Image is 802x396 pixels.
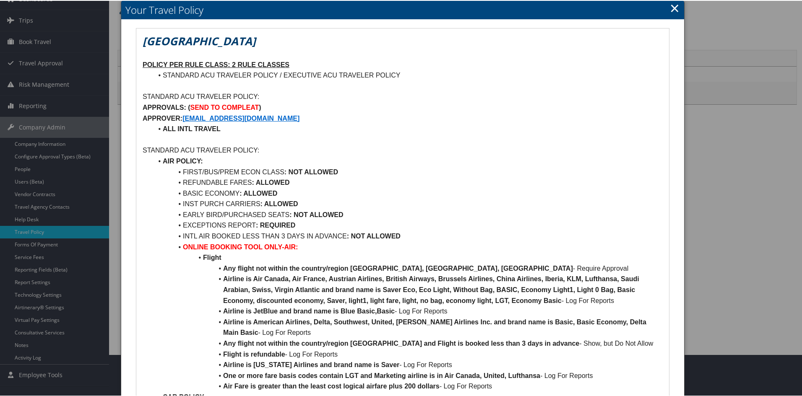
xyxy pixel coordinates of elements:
[223,339,579,346] strong: Any flight not within the country/region [GEOGRAPHIC_DATA] and Flight is booked less than 3 days ...
[347,232,401,239] strong: : NOT ALLOWED
[163,124,221,132] strong: ALL INTL TRAVEL
[143,91,663,101] p: STANDARD ACU TRAVELER POLICY:
[153,176,663,187] li: REFUNDABLE FARES
[153,209,663,220] li: EARLY BIRD/PURCHASED SEATS
[153,198,663,209] li: INST PURCH CARRIERS
[223,371,540,378] strong: One or more fare basis codes contain LGT and Marketing airline is in Air Canada, United, Lufthansa
[143,114,182,121] strong: APPROVER:
[153,348,663,359] li: - Log For Reports
[223,382,440,389] strong: Air Fare is greater than the least cost logical airfare plus 200 dollars
[260,199,298,207] strong: : ALLOWED
[289,210,343,217] strong: : NOT ALLOWED
[182,114,299,121] a: [EMAIL_ADDRESS][DOMAIN_NAME]
[240,189,277,196] strong: : ALLOWED
[153,337,663,348] li: - Show, but Do Not Allow
[153,69,663,80] li: STANDARD ACU TRAVELER POLICY / EXECUTIVE ACU TRAVELER POLICY
[153,316,663,337] li: - Log For Reports
[223,307,395,314] strong: Airline is JetBlue and brand name is Blue Basic,Basic
[153,359,663,370] li: - Log For Reports
[143,144,663,155] p: STANDARD ACU TRAVELER POLICY:
[153,273,663,305] li: - Log For Reports
[153,370,663,380] li: - Log For Reports
[223,350,285,357] strong: Flight is refundable
[223,274,641,303] strong: Airline is Air Canada, Air France, Austrian Airlines, British Airways, Brussels Airlines, China A...
[223,318,648,336] strong: Airline is American Airlines, Delta, Southwest, United, [PERSON_NAME] Airlines Inc. and brand nam...
[153,305,663,316] li: - Log For Reports
[183,243,298,250] strong: ONLINE BOOKING TOOL ONLY-AIR:
[153,187,663,198] li: BASIC ECONOMY
[256,221,295,228] strong: : REQUIRED
[143,33,256,48] em: [GEOGRAPHIC_DATA]
[143,60,289,67] u: POLICY PER RULE CLASS: 2 RULE CLASSES
[203,253,221,260] strong: Flight
[284,168,338,175] strong: : NOT ALLOWED
[252,178,289,185] strong: : ALLOWED
[153,230,663,241] li: INTL AIR BOOKED LESS THAN 3 DAYS IN ADVANCE
[190,103,259,110] strong: SEND TO COMPLEAT
[223,264,573,271] strong: Any flight not within the country/region [GEOGRAPHIC_DATA], [GEOGRAPHIC_DATA], [GEOGRAPHIC_DATA]
[223,360,399,368] strong: Airline is [US_STATE] Airlines and brand name is Saver
[153,219,663,230] li: EXCEPTIONS REPORT
[163,157,203,164] strong: AIR POLICY:
[153,166,663,177] li: FIRST/BUS/PREM ECON CLASS
[259,103,261,110] strong: )
[153,262,663,273] li: - Require Approval
[153,380,663,391] li: - Log For Reports
[143,103,190,110] strong: APPROVALS: (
